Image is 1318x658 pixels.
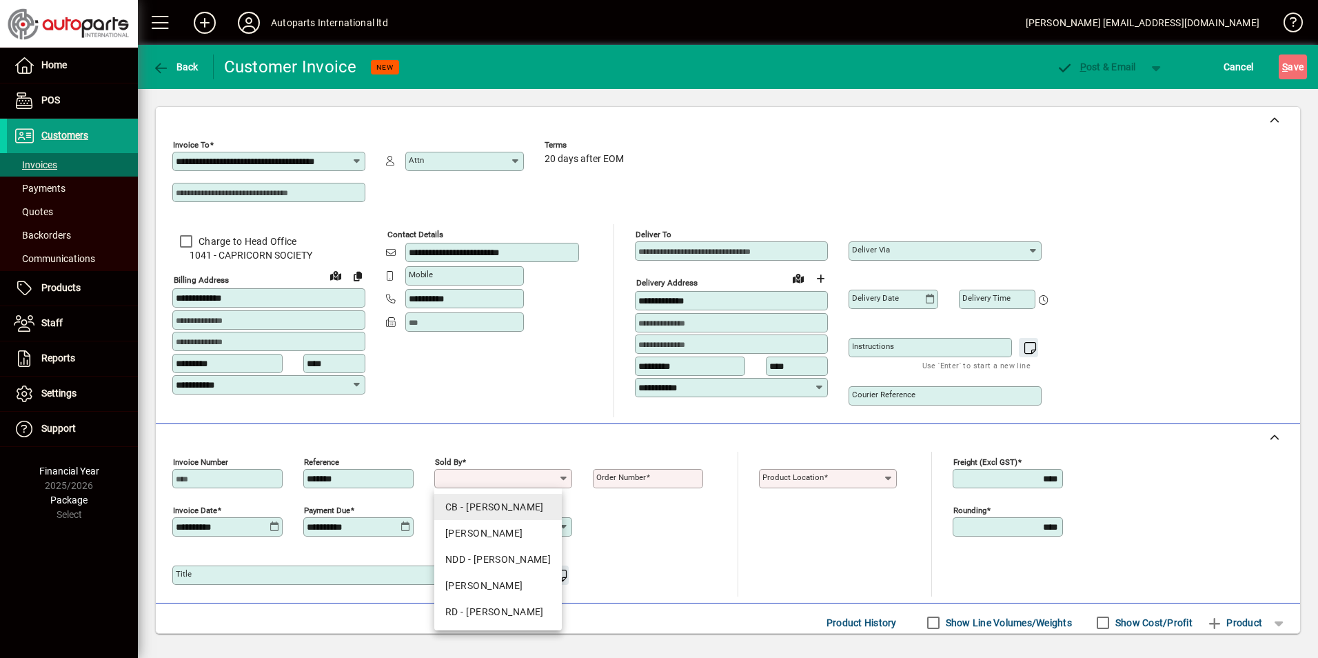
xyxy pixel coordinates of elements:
span: Customers [41,130,88,141]
button: Save [1279,54,1307,79]
mat-label: Payment due [304,506,350,515]
a: Knowledge Base [1273,3,1301,48]
span: Package [50,495,88,506]
a: View on map [787,267,809,289]
mat-label: Sold by [435,457,462,467]
span: 20 days after EOM [545,154,624,165]
button: Product [1199,610,1269,635]
span: Home [41,59,67,70]
button: Back [149,54,202,79]
mat-label: Mobile [409,270,433,279]
button: Add [183,10,227,35]
div: CB - [PERSON_NAME] [445,500,551,515]
span: Quotes [14,206,53,217]
span: ost & Email [1056,61,1136,72]
button: Profile [227,10,271,35]
a: Support [7,412,138,446]
span: NEW [376,63,394,72]
mat-option: NDD - Nick Dolan [434,546,562,572]
mat-label: Deliver To [636,230,671,239]
mat-option: AG - Akiko Goto [434,572,562,599]
div: Autoparts International ltd [271,12,388,34]
a: Home [7,48,138,83]
a: View on map [325,264,347,286]
a: Backorders [7,223,138,247]
mat-label: Order number [596,472,646,482]
span: Back [152,61,199,72]
button: Post & Email [1049,54,1143,79]
a: Payments [7,177,138,200]
span: Terms [545,141,627,150]
a: Settings [7,377,138,411]
mat-label: Deliver via [852,245,890,255]
span: Product History [827,612,897,634]
app-page-header-button: Back [138,54,214,79]
span: ave [1282,56,1304,78]
mat-label: Freight (excl GST) [953,457,1017,467]
span: Support [41,423,76,434]
span: Reports [41,352,75,363]
mat-label: Invoice date [173,506,217,515]
a: Reports [7,341,138,376]
a: Staff [7,306,138,341]
span: Communications [14,253,95,264]
div: Customer Invoice [224,56,357,78]
label: Show Line Volumes/Weights [943,616,1072,630]
span: Staff [41,317,63,328]
span: Payments [14,183,65,194]
div: NDD - [PERSON_NAME] [445,552,551,567]
span: 1041 - CAPRICORN SOCIETY [172,248,365,263]
a: Products [7,271,138,306]
div: [PERSON_NAME] [445,526,551,541]
span: Product [1206,612,1262,634]
div: [PERSON_NAME] [445,579,551,593]
span: P [1080,61,1086,72]
mat-label: Title [176,569,192,579]
span: S [1282,61,1288,72]
mat-label: Product location [762,472,824,482]
label: Show Cost/Profit [1113,616,1193,630]
span: Backorders [14,230,71,241]
span: POS [41,94,60,106]
div: RD - [PERSON_NAME] [445,605,551,619]
span: Cancel [1224,56,1254,78]
mat-label: Rounding [953,506,986,515]
mat-label: Instructions [852,341,894,351]
mat-label: Courier Reference [852,390,915,399]
button: Choose address [809,268,831,290]
button: Cancel [1220,54,1257,79]
span: Financial Year [39,466,99,477]
mat-label: Invoice To [173,140,210,150]
mat-hint: Use 'Enter' to start a new line [922,357,1031,373]
a: POS [7,83,138,118]
mat-option: RD - Rachael Reedy [434,599,562,625]
span: Settings [41,388,77,399]
div: [PERSON_NAME] [EMAIL_ADDRESS][DOMAIN_NAME] [1026,12,1259,34]
mat-label: Attn [409,155,424,165]
a: Communications [7,247,138,270]
a: Invoices [7,153,138,177]
span: Invoices [14,159,57,170]
button: Copy to Delivery address [347,265,369,287]
mat-label: Invoice number [173,457,228,467]
span: Products [41,282,81,293]
mat-label: Reference [304,457,339,467]
a: Quotes [7,200,138,223]
mat-option: CB - Caleb Baughan [434,494,562,520]
mat-label: Delivery time [962,293,1011,303]
button: Product History [821,610,902,635]
label: Charge to Head Office [196,235,296,248]
mat-option: KL - Karl Lloyd [434,520,562,546]
mat-label: Delivery date [852,293,899,303]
